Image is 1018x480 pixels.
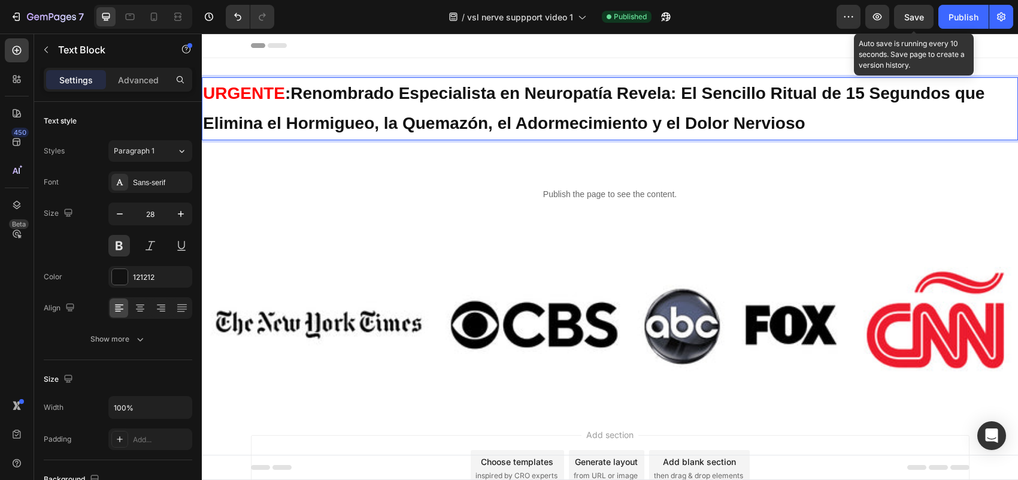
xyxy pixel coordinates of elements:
p: Advanced [118,74,159,86]
span: vsl nerve suppport video 1 [467,11,573,23]
div: Width [44,402,63,413]
button: Save [894,5,934,29]
div: Size [44,372,75,388]
div: Text style [44,116,77,126]
button: 7 [5,5,89,29]
div: Color [44,271,62,282]
p: Settings [59,74,93,86]
div: 121212 [133,272,189,283]
div: Padding [44,434,71,445]
button: Publish [938,5,989,29]
div: Styles [44,146,65,156]
div: Open Intercom Messenger [977,421,1006,450]
div: Size [44,206,75,222]
button: Paragraph 1 [108,140,192,162]
div: Publish [949,11,978,23]
div: Add... [133,434,189,445]
button: Show more [44,328,192,350]
span: / [462,11,465,23]
div: Align [44,300,77,316]
div: 450 [11,128,29,137]
div: Show more [90,333,146,345]
p: Text Block [58,43,160,57]
div: Sans-serif [133,177,189,188]
span: Paragraph 1 [114,146,154,156]
span: Published [614,11,647,22]
span: Add section [380,395,437,407]
div: Beta [9,219,29,229]
iframe: Design area [202,34,1018,480]
input: Auto [109,397,192,418]
p: 7 [78,10,84,24]
div: Font [44,177,59,188]
span: Save [904,12,924,22]
div: Undo/Redo [226,5,274,29]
